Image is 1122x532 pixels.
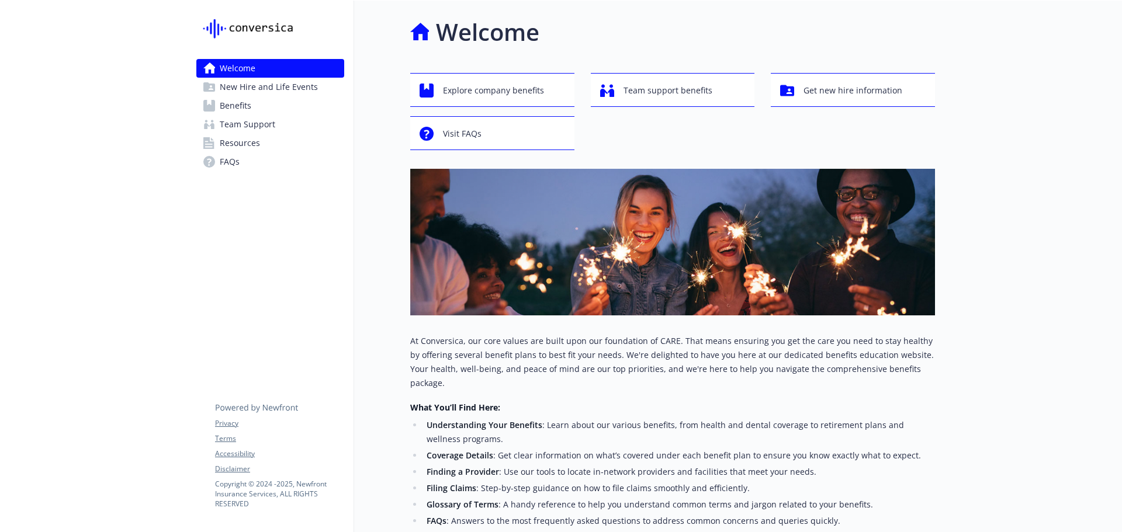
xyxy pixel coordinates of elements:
[410,169,935,315] img: overview page banner
[423,465,935,479] li: : Use our tools to locate in-network providers and facilities that meet your needs.
[196,59,344,78] a: Welcome
[427,466,499,477] strong: Finding a Provider
[410,73,574,107] button: Explore company benefits
[196,115,344,134] a: Team Support
[443,123,482,145] span: Visit FAQs
[220,115,275,134] span: Team Support
[220,59,255,78] span: Welcome
[215,464,344,474] a: Disclaimer
[423,481,935,495] li: : Step-by-step guidance on how to file claims smoothly and efficiently.
[423,448,935,463] li: : Get clear information on what’s covered under each benefit plan to ensure you know exactly what...
[196,96,344,115] a: Benefits
[436,15,539,50] h1: Welcome
[804,79,902,102] span: Get new hire information
[423,498,935,512] li: : A handy reference to help you understand common terms and jargon related to your benefits.
[443,79,544,102] span: Explore company benefits
[215,418,344,429] a: Privacy
[427,515,446,526] strong: FAQs
[427,450,493,461] strong: Coverage Details
[410,402,500,413] strong: What You’ll Find Here:
[215,479,344,509] p: Copyright © 2024 - 2025 , Newfront Insurance Services, ALL RIGHTS RESERVED
[423,418,935,446] li: : Learn about our various benefits, from health and dental coverage to retirement plans and welln...
[410,334,935,390] p: At Conversica, our core values are built upon our foundation of CARE. That means ensuring you get...
[196,78,344,96] a: New Hire and Life Events
[215,448,344,459] a: Accessibility
[427,419,542,430] strong: Understanding Your Benefits
[220,134,260,152] span: Resources
[215,433,344,444] a: Terms
[220,96,251,115] span: Benefits
[427,499,498,510] strong: Glossary of Terms
[427,482,476,493] strong: Filing Claims
[220,78,318,96] span: New Hire and Life Events
[196,152,344,171] a: FAQs
[196,134,344,152] a: Resources
[771,73,935,107] button: Get new hire information
[410,116,574,150] button: Visit FAQs
[624,79,712,102] span: Team support benefits
[220,152,240,171] span: FAQs
[591,73,755,107] button: Team support benefits
[423,514,935,528] li: : Answers to the most frequently asked questions to address common concerns and queries quickly.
